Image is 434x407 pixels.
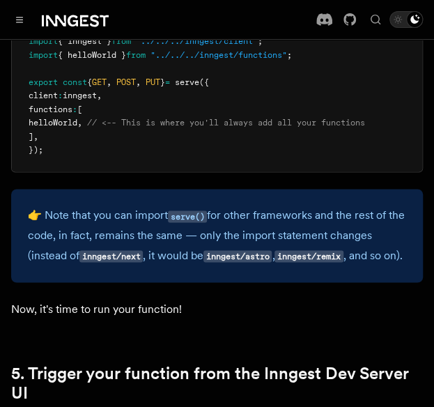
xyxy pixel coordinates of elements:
span: } [160,77,165,87]
span: import [29,50,58,60]
span: from [126,50,146,60]
a: serve() [168,208,207,222]
code: inngest/remix [274,250,343,262]
span: { inngest } [58,36,111,46]
span: }); [29,145,43,155]
span: client [29,91,58,100]
span: serve [175,77,199,87]
span: { helloWorld } [58,50,126,60]
span: PUT [146,77,160,87]
span: { [87,77,92,87]
span: , [107,77,111,87]
span: functions [29,105,72,114]
span: const [63,77,87,87]
span: export [29,77,58,87]
span: [ [77,105,82,114]
span: : [72,105,77,114]
span: : [58,91,63,100]
span: "../../../inngest/functions" [150,50,287,60]
span: , [136,77,141,87]
button: Toggle dark mode [389,11,423,28]
span: , [97,91,102,100]
span: , [77,118,82,128]
span: // <-- This is where you'll always add all your functions [87,118,365,128]
span: inngest [63,91,97,100]
span: POST [116,77,136,87]
code: serve() [168,210,207,222]
p: 👉 Note that you can import for other frameworks and the rest of the code, in fact, remains the sa... [28,206,406,266]
span: "../../../inngest/client" [136,36,258,46]
span: GET [92,77,107,87]
span: ; [258,36,263,46]
span: ({ [199,77,209,87]
span: ] [29,132,33,141]
span: import [29,36,58,46]
p: Now, it's time to run your function! [11,299,423,318]
span: = [165,77,170,87]
a: 5. Trigger your function from the Inngest Dev Server UI [11,363,423,402]
span: helloWorld [29,118,77,128]
button: Find something... [367,11,384,28]
span: from [111,36,131,46]
button: Toggle navigation [11,11,28,28]
code: inngest/next [79,250,143,262]
span: , [33,132,38,141]
span: ; [287,50,292,60]
code: inngest/astro [203,250,272,262]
